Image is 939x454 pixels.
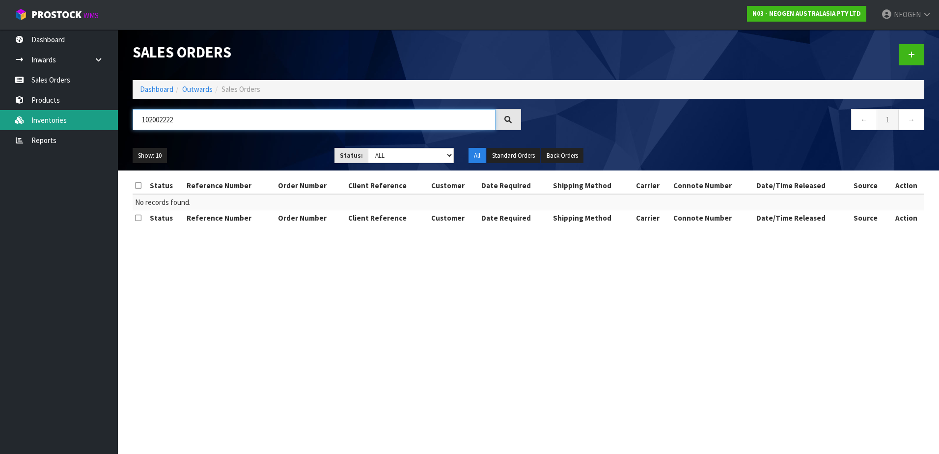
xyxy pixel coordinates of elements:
a: → [898,109,924,130]
th: Client Reference [346,210,429,226]
span: ProStock [31,8,82,21]
span: NEOGEN [894,10,921,19]
th: Carrier [634,178,671,194]
th: Customer [429,210,479,226]
strong: Status: [340,151,363,160]
img: cube-alt.png [15,8,27,21]
th: Source [851,178,889,194]
th: Shipping Method [551,210,634,226]
th: Status [147,178,184,194]
th: Source [851,210,889,226]
th: Connote Number [671,210,754,226]
th: Client Reference [346,178,429,194]
small: WMS [83,11,99,20]
button: Back Orders [541,148,583,164]
th: Connote Number [671,178,754,194]
th: Order Number [276,210,346,226]
th: Date Required [479,178,550,194]
button: All [469,148,486,164]
button: Standard Orders [487,148,540,164]
span: Sales Orders [221,85,260,94]
th: Reference Number [184,210,276,226]
th: Order Number [276,178,346,194]
input: Search sales orders [133,109,496,130]
nav: Page navigation [536,109,924,133]
th: Date/Time Released [754,210,851,226]
th: Shipping Method [551,178,634,194]
th: Action [889,210,924,226]
a: ← [851,109,877,130]
a: 1 [877,109,899,130]
th: Status [147,210,184,226]
a: Dashboard [140,85,173,94]
th: Customer [429,178,479,194]
th: Date/Time Released [754,178,851,194]
button: Show: 10 [133,148,167,164]
th: Action [889,178,924,194]
td: No records found. [133,194,924,210]
h1: Sales Orders [133,44,521,61]
a: Outwards [182,85,213,94]
th: Reference Number [184,178,276,194]
th: Carrier [634,210,671,226]
th: Date Required [479,210,550,226]
strong: N03 - NEOGEN AUSTRALASIA PTY LTD [752,9,861,18]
